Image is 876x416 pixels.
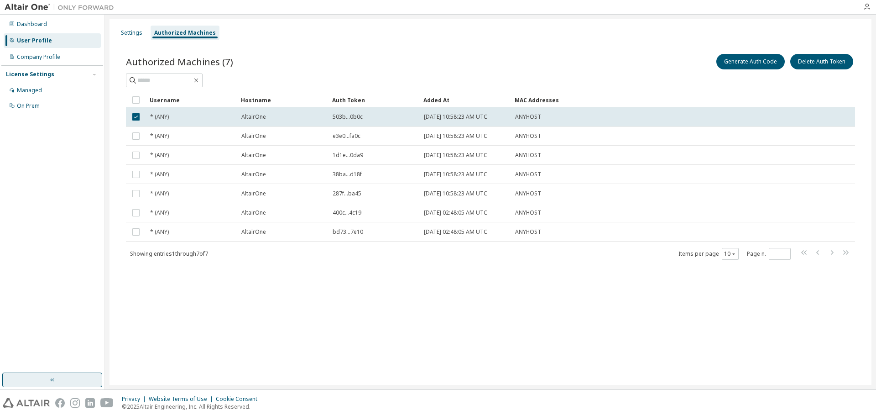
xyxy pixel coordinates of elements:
span: AltairOne [241,113,266,121]
span: ANYHOST [515,152,541,159]
span: [DATE] 02:48:05 AM UTC [424,228,487,236]
div: Auth Token [332,93,416,107]
span: [DATE] 10:58:23 AM UTC [424,152,487,159]
div: MAC Addresses [515,93,759,107]
span: Authorized Machines (7) [126,55,233,68]
div: Hostname [241,93,325,107]
div: Settings [121,29,142,37]
span: Showing entries 1 through 7 of 7 [130,250,208,258]
span: [DATE] 10:58:23 AM UTC [424,113,487,121]
img: Altair One [5,3,119,12]
p: © 2025 Altair Engineering, Inc. All Rights Reserved. [122,403,263,411]
button: 10 [724,250,736,258]
div: Dashboard [17,21,47,28]
span: ANYHOST [515,113,541,121]
span: * (ANY) [150,113,169,121]
span: AltairOne [241,132,266,140]
span: ANYHOST [515,171,541,178]
span: AltairOne [241,209,266,216]
div: Managed [17,87,42,94]
span: * (ANY) [150,228,169,236]
span: [DATE] 10:58:23 AM UTC [424,171,487,178]
div: Privacy [122,395,149,403]
span: ANYHOST [515,228,541,236]
span: * (ANY) [150,171,169,178]
span: bd73...7e10 [333,228,363,236]
span: 503b...0b0c [333,113,363,121]
span: 400c...4c19 [333,209,361,216]
span: AltairOne [241,171,266,178]
span: Page n. [747,248,791,260]
span: ANYHOST [515,132,541,140]
span: * (ANY) [150,190,169,197]
span: * (ANY) [150,152,169,159]
img: altair_logo.svg [3,398,50,408]
span: Items per page [678,248,739,260]
span: 38ba...d18f [333,171,362,178]
img: linkedin.svg [85,398,95,408]
div: Added At [423,93,507,107]
div: Authorized Machines [154,29,216,37]
img: facebook.svg [55,398,65,408]
span: 287f...ba45 [333,190,361,197]
span: [DATE] 10:58:23 AM UTC [424,190,487,197]
div: License Settings [6,71,54,78]
span: [DATE] 02:48:05 AM UTC [424,209,487,216]
span: ANYHOST [515,209,541,216]
div: Cookie Consent [216,395,263,403]
span: ANYHOST [515,190,541,197]
div: On Prem [17,102,40,110]
span: AltairOne [241,152,266,159]
span: * (ANY) [150,132,169,140]
span: 1d1e...0da9 [333,152,363,159]
img: instagram.svg [70,398,80,408]
div: Username [150,93,234,107]
div: User Profile [17,37,52,44]
span: * (ANY) [150,209,169,216]
button: Delete Auth Token [790,54,853,69]
button: Generate Auth Code [716,54,785,69]
span: [DATE] 10:58:23 AM UTC [424,132,487,140]
span: AltairOne [241,228,266,236]
span: AltairOne [241,190,266,197]
img: youtube.svg [100,398,114,408]
div: Website Terms of Use [149,395,216,403]
div: Company Profile [17,53,60,61]
span: e3e0...fa0c [333,132,360,140]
